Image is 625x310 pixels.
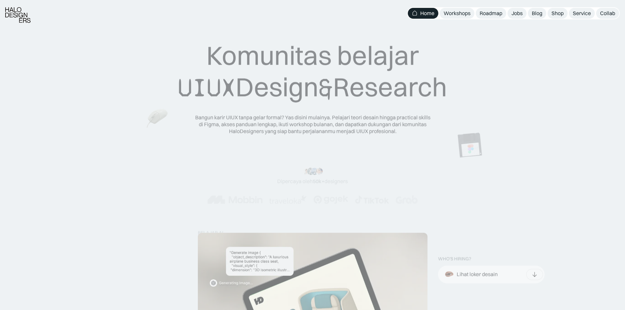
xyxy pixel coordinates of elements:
span: & [319,72,333,104]
div: Komunitas belajar Design Research [178,40,447,104]
div: Service [573,10,591,17]
a: Jobs [508,8,527,19]
div: Workshops [444,10,470,17]
a: Service [569,8,595,19]
div: Blog [532,10,542,17]
div: Dipercaya oleh designers [277,178,348,185]
div: belajar ai [198,230,223,236]
div: WHO’S HIRING? [438,256,471,262]
span: UIUX [178,72,236,104]
a: Workshops [440,8,474,19]
div: Bangun karir UIUX tanpa gelar formal? Yas disini mulainya. Pelajari teori desain hingga practical... [195,114,431,134]
div: Home [420,10,434,17]
a: Home [408,8,438,19]
div: Roadmap [480,10,502,17]
a: Shop [548,8,568,19]
a: Blog [528,8,546,19]
div: Shop [552,10,564,17]
a: Collab [596,8,619,19]
a: Roadmap [476,8,506,19]
div: Jobs [511,10,523,17]
span: 50k+ [313,178,324,185]
div: Collab [600,10,615,17]
div: Lihat loker desain [457,271,498,278]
